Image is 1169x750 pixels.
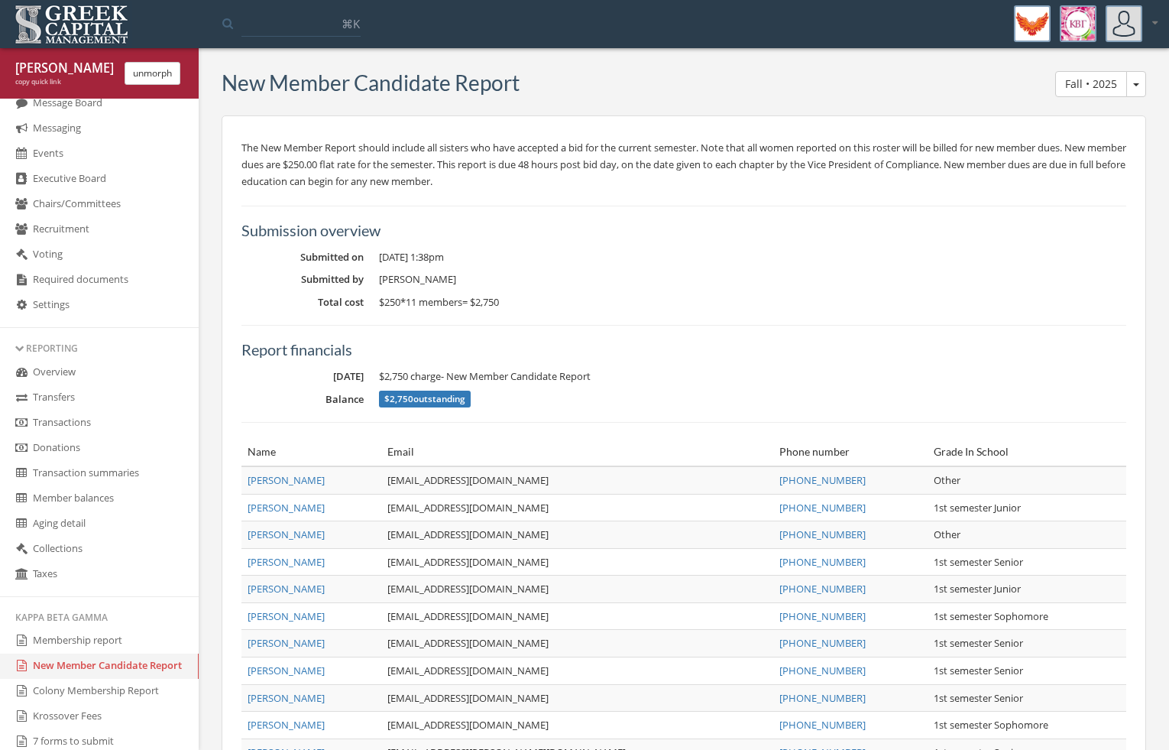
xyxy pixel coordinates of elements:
a: [PERSON_NAME] [248,582,325,596]
td: 1st semester Senior [928,657,1126,685]
span: $2,750 [379,369,408,383]
span: [DATE] [333,369,364,383]
button: Fall • 2025 [1126,71,1146,97]
td: 1st semester Sophomore [928,712,1126,739]
td: 1st semester Junior [928,576,1126,603]
h3: New Member Candidate Report [222,71,520,95]
span: ⌘K [342,16,360,31]
p: The New Member Report should include all sisters who have accepted a bid for the current semester... [241,139,1126,190]
a: [EMAIL_ADDRESS][DOMAIN_NAME] [387,555,549,569]
a: [PERSON_NAME] [248,691,325,705]
span: [PERSON_NAME] [379,272,456,286]
a: [EMAIL_ADDRESS][DOMAIN_NAME] [387,582,549,596]
a: [PERSON_NAME] [248,555,325,569]
a: [PERSON_NAME] [248,473,325,487]
td: 1st semester Senior [928,684,1126,712]
td: 1st semester Senior [928,548,1126,576]
span: $250 [379,295,400,309]
a: [PHONE_NUMBER] [779,691,866,705]
a: [EMAIL_ADDRESS][DOMAIN_NAME] [387,636,549,650]
a: [PERSON_NAME] [248,528,325,541]
dt: Balance [241,392,364,407]
span: outstanding [379,391,471,407]
button: Fall • 2025 [1055,71,1127,97]
span: $2,750 [384,393,413,405]
h5: Report financials [241,341,1126,358]
a: [PHONE_NUMBER] [779,718,866,732]
button: unmorph [125,62,180,85]
a: [PERSON_NAME] [248,609,325,623]
a: [PERSON_NAME] [248,636,325,650]
td: 1st semester Sophomore [928,602,1126,630]
td: 1st semester Senior [928,630,1126,657]
dt: Total cost [241,295,364,310]
a: [PHONE_NUMBER] [779,582,866,596]
th: Phone number [773,438,928,466]
td: Other [928,521,1126,549]
a: [PHONE_NUMBER] [779,636,866,650]
div: [PERSON_NAME] [PERSON_NAME] [15,60,113,77]
a: [EMAIL_ADDRESS][DOMAIN_NAME] [387,664,549,677]
span: [DATE] 1:38pm [379,250,444,264]
a: [EMAIL_ADDRESS][DOMAIN_NAME] [387,691,549,705]
span: 11 members [406,295,462,309]
a: [EMAIL_ADDRESS][DOMAIN_NAME] [387,718,549,732]
a: [PERSON_NAME] [248,664,325,677]
div: copy quick link [15,77,113,87]
span: $2,750 [470,295,499,309]
div: Reporting [15,342,183,355]
a: [EMAIL_ADDRESS][DOMAIN_NAME] [387,528,549,541]
h5: Submission overview [241,222,1126,239]
a: [PHONE_NUMBER] [779,501,866,515]
a: [EMAIL_ADDRESS][DOMAIN_NAME] [387,501,549,515]
a: [PHONE_NUMBER] [779,473,866,487]
span: = [462,295,468,309]
dt: Submitted on [241,250,364,265]
a: [PHONE_NUMBER] [779,609,866,623]
th: Email [381,438,773,466]
span: charge - New Member Candidate Report [379,369,591,383]
a: [PERSON_NAME] [248,501,325,515]
td: Other [928,466,1126,494]
a: [PHONE_NUMBER] [779,555,866,569]
th: Name [241,438,381,466]
a: [PHONE_NUMBER] [779,664,866,677]
a: [EMAIL_ADDRESS][DOMAIN_NAME] [387,473,549,487]
a: [EMAIL_ADDRESS][DOMAIN_NAME] [387,609,549,623]
a: [PERSON_NAME] [248,718,325,732]
a: [PHONE_NUMBER] [779,528,866,541]
td: 1st semester Junior [928,494,1126,521]
th: Grade In School [928,438,1126,466]
dt: Submitted by [241,272,364,287]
